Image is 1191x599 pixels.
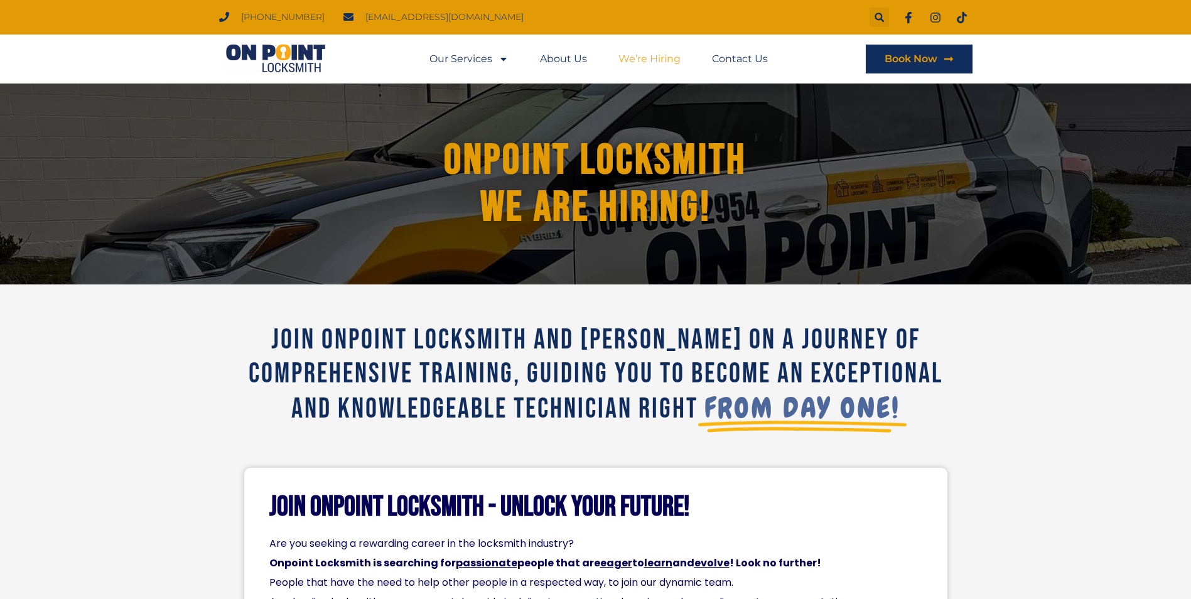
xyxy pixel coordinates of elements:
[600,556,632,570] u: eager
[644,556,672,570] u: learn
[870,8,889,27] div: Search
[866,45,973,73] a: Book Now
[269,556,821,570] strong: Onpoint Locksmith is searching for people that are to and ! Look no further!
[704,391,900,425] span: from day one!
[269,534,922,553] p: Are you seeking a rewarding career in the locksmith industry?
[429,45,509,73] a: Our Services
[238,9,325,26] span: [PHONE_NUMBER]
[269,493,922,521] h2: Join Onpoint Locksmith - Unlock Your Future!
[540,45,587,73] a: About Us
[885,54,937,64] span: Book Now
[249,137,942,231] h1: ONPOINT LOCKSMITH We Are hiring!
[249,323,943,426] span: Join Onpoint Locksmith and [PERSON_NAME] on a journey of comprehensive training, guiding you to b...
[456,556,517,570] u: passionate
[712,45,768,73] a: Contact Us
[694,556,730,570] u: evolve
[429,45,768,73] nav: Menu
[362,9,524,26] span: [EMAIL_ADDRESS][DOMAIN_NAME]
[269,573,922,592] p: People that have the need to help other people in a respected way, to join our dynamic team.
[618,45,681,73] a: We’re Hiring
